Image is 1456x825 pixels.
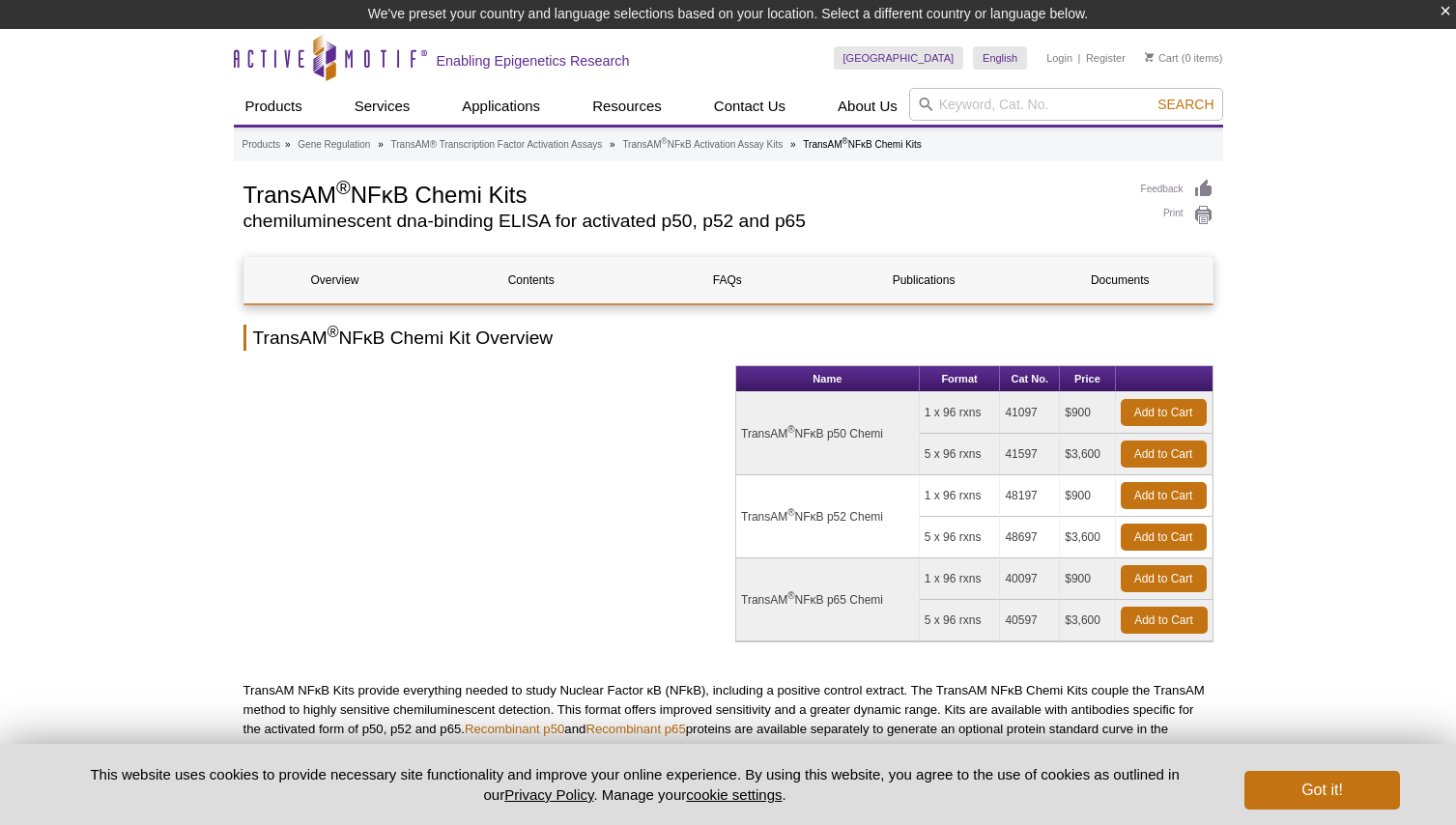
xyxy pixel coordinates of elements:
p: This website uses cookies to provide necessary site functionality and improve your online experie... [57,764,1213,805]
td: 40097 [1000,558,1060,600]
a: Feedback [1141,179,1213,200]
li: (0 items) [1145,46,1223,70]
a: Contents [441,257,622,303]
td: $3,600 [1060,434,1115,475]
td: 48197 [1000,475,1060,517]
a: Privacy Policy [504,786,593,803]
h2: Enabling Epigenetics Research [437,52,630,70]
sup: ® [328,324,339,340]
li: TransAM NFκB Chemi Kits [803,139,921,150]
li: » [378,139,384,150]
li: » [610,139,615,150]
a: Overview [244,257,426,303]
td: 48697 [1000,517,1060,558]
a: Recombinant p65 [585,722,685,736]
input: Keyword, Cat. No. [909,88,1223,121]
a: English [973,46,1027,70]
sup: ® [787,590,794,601]
a: TransAM® Transcription Factor Activation Assays [391,136,603,154]
button: Got it! [1244,771,1399,810]
a: Services [343,88,422,125]
td: 5 x 96 rxns [920,434,1001,475]
sup: ® [842,136,848,146]
td: TransAM NFκB p50 Chemi [736,392,920,475]
td: TransAM NFκB p65 Chemi [736,558,920,641]
a: Resources [581,88,673,125]
td: 5 x 96 rxns [920,600,1001,641]
td: $3,600 [1060,517,1115,558]
h2: chemiluminescent dna-binding ELISA for activated p50, p52 and p65 [243,213,1122,230]
sup: ® [787,424,794,435]
img: Your Cart [1145,52,1154,62]
a: TransAM®NFκB Activation Assay Kits [622,136,783,154]
td: 41097 [1000,392,1060,434]
a: Print [1141,205,1213,226]
td: $900 [1060,392,1115,434]
a: Gene Regulation [298,136,370,154]
td: 5 x 96 rxns [920,517,1001,558]
td: 1 x 96 rxns [920,558,1001,600]
sup: ® [662,136,668,146]
a: Contact Us [702,88,797,125]
a: Products [243,136,280,154]
td: $3,600 [1060,600,1115,641]
a: FAQs [637,257,818,303]
td: 1 x 96 rxns [920,392,1001,434]
a: Add to Cart [1121,524,1207,551]
a: Add to Cart [1121,399,1207,426]
a: Products [234,88,314,125]
td: $900 [1060,558,1115,600]
li: » [285,139,291,150]
a: Login [1046,51,1072,65]
a: Add to Cart [1121,565,1207,592]
a: [GEOGRAPHIC_DATA] [834,46,964,70]
th: Format [920,366,1001,392]
a: Add to Cart [1121,482,1207,509]
span: Search [1157,97,1213,112]
sup: ® [787,507,794,518]
sup: ® [336,177,351,198]
p: TransAM NFκB Kits provide everything needed to study Nuclear Factor κB (NFkB), including a positi... [243,681,1213,758]
h2: TransAM NFκB Chemi Kit Overview [243,325,1213,351]
td: TransAM NFκB p52 Chemi [736,475,920,558]
a: Cart [1145,51,1179,65]
th: Name [736,366,920,392]
a: Publications [833,257,1014,303]
td: 41597 [1000,434,1060,475]
td: 1 x 96 rxns [920,475,1001,517]
a: Recombinant p50 [465,722,564,736]
h1: TransAM NFκB Chemi Kits [243,179,1122,208]
a: Add to Cart [1121,441,1207,468]
td: $900 [1060,475,1115,517]
a: Documents [1029,257,1211,303]
a: Register [1086,51,1126,65]
a: About Us [826,88,909,125]
a: Applications [450,88,552,125]
li: | [1078,46,1081,70]
button: cookie settings [686,786,782,803]
button: Search [1152,96,1219,113]
li: » [790,139,796,150]
a: Add to Cart [1121,607,1208,634]
th: Price [1060,366,1115,392]
th: Cat No. [1000,366,1060,392]
td: 40597 [1000,600,1060,641]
